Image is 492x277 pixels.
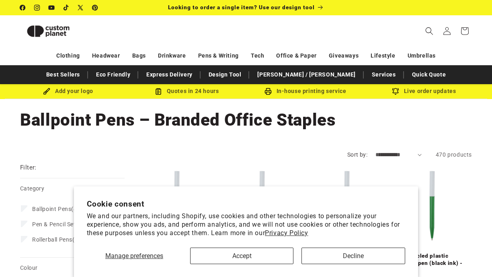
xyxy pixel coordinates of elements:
span: Looking to order a single item? Use our design tool [168,4,315,10]
span: (4) [32,236,80,243]
a: Bags [132,49,146,63]
span: Rollerball Pens [32,236,72,243]
a: Express Delivery [142,68,197,82]
a: Tech [251,49,264,63]
img: In-house printing [264,88,272,95]
span: (464) [32,205,86,213]
span: Pen & Pencil Sets [32,221,79,227]
summary: Search [420,22,438,40]
a: Office & Paper [276,49,316,63]
p: We and our partners, including Shopify, use cookies and other technologies to personalize your ex... [87,212,406,237]
span: Manage preferences [105,252,163,260]
a: Eco Friendly [92,68,134,82]
img: Order updates [392,88,399,95]
a: Privacy Policy [265,229,308,237]
span: Ballpoint Pens [32,206,71,212]
div: Add your logo [9,86,127,96]
a: Best Sellers [42,68,84,82]
span: (2) [32,221,87,228]
h2: Cookie consent [87,199,406,209]
summary: Category (0 selected) [20,178,125,199]
button: Manage preferences [87,248,182,264]
a: Design Tool [205,68,246,82]
a: Drinkware [158,49,186,63]
span: Colour [20,265,37,271]
span: 470 products [436,151,472,158]
a: Custom Planet [17,15,104,47]
h2: Filter: [20,163,37,172]
img: Order Updates Icon [155,88,162,95]
img: Brush Icon [43,88,50,95]
a: Quick Quote [408,68,450,82]
div: Live order updates [365,86,483,96]
label: Sort by: [347,151,367,158]
a: Giveaways [329,49,359,63]
h1: Ballpoint Pens – Branded Office Staples [20,109,472,131]
a: [PERSON_NAME] / [PERSON_NAME] [253,68,359,82]
img: Custom Planet [20,19,76,44]
div: In-house printing service [246,86,365,96]
a: Headwear [92,49,120,63]
a: Unix recycled plastic ballpoint pen (black ink) - Green [392,252,472,274]
a: Services [368,68,400,82]
a: Clothing [56,49,80,63]
div: Quotes in 24 hours [127,86,246,96]
a: Lifestyle [371,49,395,63]
a: Umbrellas [408,49,436,63]
a: Pens & Writing [198,49,239,63]
span: Category [20,185,44,192]
button: Accept [190,248,294,264]
button: Decline [301,248,405,264]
